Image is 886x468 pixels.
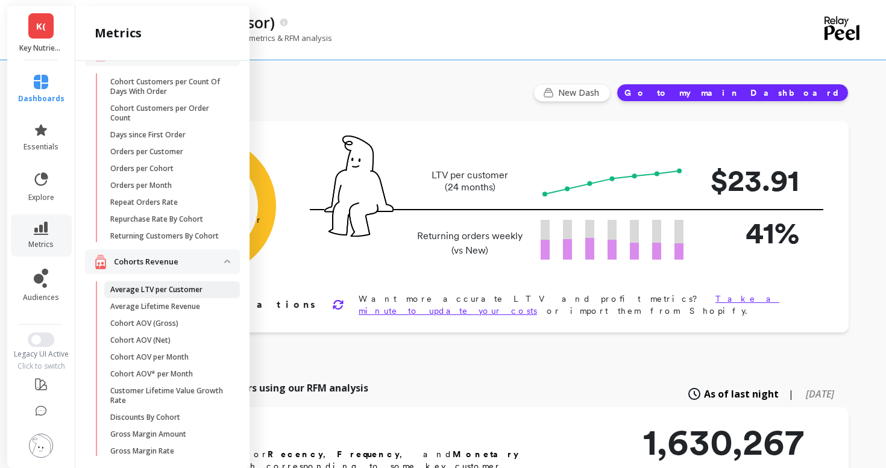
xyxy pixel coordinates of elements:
p: Customer Lifetime Value Growth Rate [110,386,225,405]
span: New Dash [558,87,603,99]
p: Average Lifetime Revenue [110,302,200,311]
p: Repeat Orders Rate [110,198,178,207]
span: K( [36,19,46,33]
p: Orders per Cohort [110,164,174,173]
p: Returning orders weekly (vs New) [413,229,526,258]
p: Cohort AOV per Month [110,352,189,362]
p: Orders per Month [110,181,172,190]
span: metrics [28,240,54,249]
p: Average LTV per Customer [110,285,203,295]
p: 1,630,267 [643,424,804,460]
p: Cohort Customers per Count Of Days With Order [110,77,225,96]
button: Switch to New UI [28,332,54,347]
p: Key Nutrients (Essor) [19,43,63,53]
h2: metrics [95,25,142,42]
p: Cohort Customers per Order Count [110,104,225,123]
span: dashboards [18,94,64,104]
button: New Dash [533,84,611,102]
h2: RFM Segments [146,424,556,443]
p: Days since First Order [110,130,186,140]
p: Cohort AOV (Net) [110,335,171,345]
span: audiences [23,293,59,302]
p: Cohorts Revenue [114,256,224,268]
div: Legacy UI Active [6,349,77,359]
p: Repurchase Rate By Cohort [110,214,203,224]
b: Recency [268,449,323,459]
img: profile picture [29,434,53,458]
p: Gross Margin Rate [110,446,174,456]
img: navigation item icon [95,254,107,269]
img: down caret icon [224,260,230,263]
span: As of last night [704,387,779,401]
span: essentials [24,142,58,152]
p: Discounts By Cohort [110,413,180,422]
p: Returning Customers By Cohort [110,231,219,241]
button: Go to my main Dashboard [617,84,849,102]
p: Orders per Customer [110,147,183,157]
p: Cohort AOV* per Month [110,369,193,379]
span: explore [28,193,54,202]
p: Want more accurate LTV and profit metrics? or import them from Shopify. [359,293,810,317]
span: [DATE] [806,387,834,401]
p: 41% [703,210,799,255]
p: Cohort AOV (Gross) [110,319,178,328]
div: Click to switch [6,361,77,371]
p: Gross Margin Amount [110,429,186,439]
b: Frequency [337,449,400,459]
img: pal seatted on line [324,136,394,237]
span: | [788,387,794,401]
p: LTV per customer (24 months) [413,169,526,193]
p: $23.91 [703,158,799,203]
